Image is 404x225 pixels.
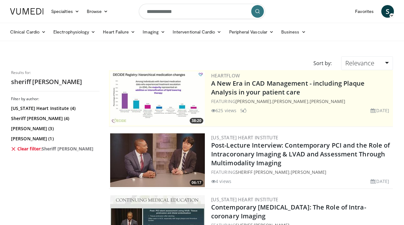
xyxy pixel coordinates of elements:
a: Interventional Cardio [169,26,225,38]
span: Relevance [345,59,374,67]
a: Sheriff [PERSON_NAME] (4) [11,115,98,122]
a: [US_STATE] Heart Institute [211,134,278,141]
a: [US_STATE] Heart Institute [211,196,278,203]
li: 625 views [211,107,236,114]
input: Search topics, interventions [139,4,265,19]
li: [DATE] [371,178,389,185]
a: Sheriff [PERSON_NAME] [235,169,289,175]
a: Peripheral Vascular [225,26,277,38]
a: Specialties [47,5,83,18]
span: 38:20 [190,118,203,124]
a: A New Era in CAD Management - including Plaque Analysis in your patient care [211,79,365,96]
a: Clear filter:Sheriff [PERSON_NAME] [11,146,98,152]
h2: sheriff [PERSON_NAME] [11,78,99,86]
a: Heart Failure [99,26,139,38]
p: Results for: [11,70,99,75]
div: FEATURING , , [211,98,392,105]
a: Favorites [351,5,377,18]
a: [PERSON_NAME] [310,98,345,104]
img: 738d0e2d-290f-4d89-8861-908fb8b721dc.300x170_q85_crop-smart_upscale.jpg [110,71,205,125]
li: 4 views [211,178,231,185]
span: Sheriff [PERSON_NAME] [42,146,93,152]
a: [PERSON_NAME] (3) [11,125,98,132]
a: [US_STATE] Heart Institute (4) [11,105,98,112]
a: 06:17 [110,133,205,187]
h3: Filter by author: [11,96,99,101]
div: FEATURING , [211,169,392,175]
a: Electrophysiology [50,26,99,38]
a: Heartflow [211,72,240,79]
a: [PERSON_NAME] [291,169,326,175]
a: Browse [83,5,112,18]
li: [DATE] [371,107,389,114]
a: 38:20 [110,71,205,125]
img: c3feea3e-cdb6-4b20-8fba-60c561bf945c.300x170_q85_crop-smart_upscale.jpg [110,133,205,187]
a: Imaging [139,26,169,38]
a: [PERSON_NAME] (1) [11,136,98,142]
a: Business [277,26,310,38]
a: [PERSON_NAME] [272,98,308,104]
img: VuMedi Logo [10,8,44,15]
a: Clinical Cardio [6,26,50,38]
span: 06:17 [190,180,203,185]
div: Sort by: [309,56,336,70]
a: [PERSON_NAME] [235,98,271,104]
a: Contemporary [MEDICAL_DATA]: The Role of Intra-coronary Imaging [211,203,366,220]
a: Post-Lecture Interview: Contemporary PCI and the Role of Intracoronary Imaging & LVAD and Assessm... [211,141,390,167]
a: Relevance [341,56,393,70]
a: S [381,5,394,18]
li: 5 [240,107,247,114]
